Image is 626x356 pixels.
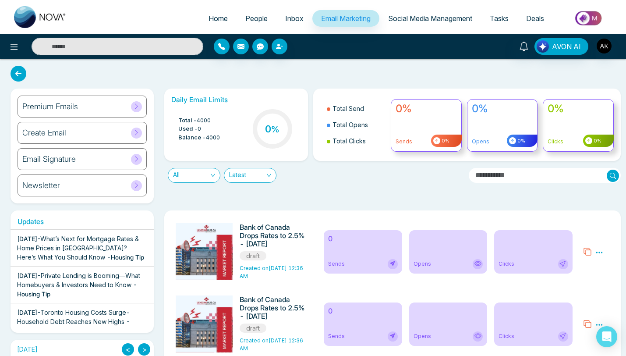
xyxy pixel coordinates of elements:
h4: 0% [472,103,533,115]
h6: Updates [11,217,154,226]
h6: Premium Emails [22,102,78,111]
p: Opens [472,138,533,146]
span: 4000 [206,133,220,142]
span: Toronto Housing Costs Surge- Household Debt Reaches New Highs [17,309,130,325]
span: Email Marketing [321,14,371,23]
span: Deals [526,14,544,23]
h6: Bank of Canada Drops Rates to 2.5% - [DATE] [240,295,308,321]
h4: 0% [396,103,457,115]
h6: Newsletter [22,181,60,190]
span: All [173,168,215,182]
img: Lead Flow [537,40,549,53]
span: Private Lending is Booming—What Homebuyers & Investors Need to Know [17,272,140,288]
span: [DATE] [17,272,37,279]
h4: 0% [548,103,609,115]
a: People [237,10,276,27]
span: [DATE] [17,309,37,316]
span: AVON AI [552,41,581,52]
img: Market-place.gif [557,8,621,28]
span: Total - [178,116,197,125]
div: Open Intercom Messenger [596,326,617,347]
span: Sends [328,260,345,268]
p: Clicks [548,138,609,146]
h6: 0 [328,307,397,315]
li: Total Opens [327,117,386,133]
span: Home [209,14,228,23]
li: Total Send [327,100,386,117]
a: Inbox [276,10,312,27]
span: 0% [440,137,449,145]
div: - [17,308,147,335]
span: 0% [592,137,601,145]
span: Clicks [499,332,514,340]
a: Social Media Management [379,10,481,27]
span: Opens [414,260,431,268]
span: Used - [178,125,198,133]
span: [DATE] [17,235,37,242]
span: 4000 [197,116,211,125]
span: Clicks [499,260,514,268]
button: < [122,343,134,356]
p: Sends [396,138,457,146]
h6: 0 [328,235,397,243]
h2: [DATE] [14,346,38,353]
span: Tasks [490,14,509,23]
h6: Daily Email Limits [171,96,301,104]
button: AVON AI [534,38,588,55]
a: Home [200,10,237,27]
h6: Bank of Canada Drops Rates to 2.5% - [DATE] [240,223,308,249]
h6: Create Email [22,128,66,138]
button: > [138,343,150,356]
div: - [17,234,147,262]
span: 0 [198,125,201,133]
h6: Email Signature [22,154,76,164]
span: draft [240,324,266,333]
span: Sends [328,332,345,340]
a: Email Marketing [312,10,379,27]
a: Tasks [481,10,517,27]
span: Inbox [285,14,304,23]
span: Social Media Management [388,14,472,23]
span: People [245,14,268,23]
span: Latest [229,168,271,182]
span: - Housing Tip [107,253,144,261]
span: Created on [DATE] 12:36 AM [240,337,303,352]
span: What’s Next for Mortgage Rates & Home Prices in [GEOGRAPHIC_DATA]? Here’s What You Should Know [17,235,139,261]
span: % [271,124,279,135]
img: Nova CRM Logo [14,6,67,28]
span: Opens [414,332,431,340]
li: Total Clicks [327,133,386,149]
span: draft [240,251,266,260]
div: - [17,271,147,299]
a: Deals [517,10,553,27]
h3: 0 [265,123,279,135]
span: 0% [516,137,525,145]
span: Balance - [178,133,206,142]
span: Created on [DATE] 12:36 AM [240,265,303,279]
img: User Avatar [597,39,612,53]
